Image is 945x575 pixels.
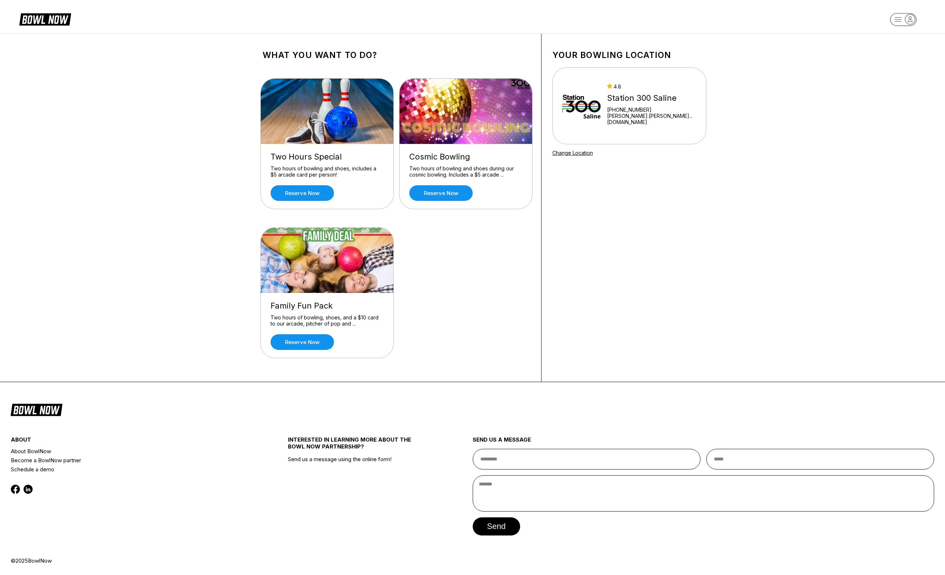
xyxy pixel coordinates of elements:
a: About BowlNow [11,447,242,456]
a: Schedule a demo [11,465,242,474]
img: Two Hours Special [261,79,394,144]
img: Station 300 Saline [562,79,601,133]
a: Reserve now [271,185,334,201]
div: INTERESTED IN LEARNING MORE ABOUT THE BOWL NOW PARTNERSHIP? [288,436,426,456]
h1: Your bowling location [552,50,706,60]
div: send us a message [473,436,934,449]
button: send [473,517,520,535]
h1: What you want to do? [263,50,530,60]
img: Family Fun Pack [261,228,394,293]
a: Reserve now [409,185,473,201]
div: Two hours of bowling and shoes, includes a $5 arcade card per person! [271,165,384,178]
div: Cosmic Bowling [409,152,522,162]
a: Reserve now [271,334,334,350]
div: Two hours of bowling, shoes, and a $10 card to our arcade, pitcher of pop and ... [271,314,384,327]
a: [PERSON_NAME].[PERSON_NAME]...[DOMAIN_NAME] [607,113,696,125]
div: © 2025 BowlNow [11,557,934,564]
div: Two hours of bowling and shoes during our cosmic bowling. Includes a $5 arcade ... [409,165,522,178]
a: Change Location [552,150,593,156]
div: Two Hours Special [271,152,384,162]
div: Family Fun Pack [271,301,384,311]
img: Cosmic Bowling [400,79,533,144]
a: Become a BowlNow partner [11,456,242,465]
div: 4.8 [607,83,696,90]
div: [PHONE_NUMBER] [607,107,696,113]
div: Station 300 Saline [607,93,696,103]
div: Send us a message using the online form! [288,420,426,557]
div: about [11,436,242,447]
